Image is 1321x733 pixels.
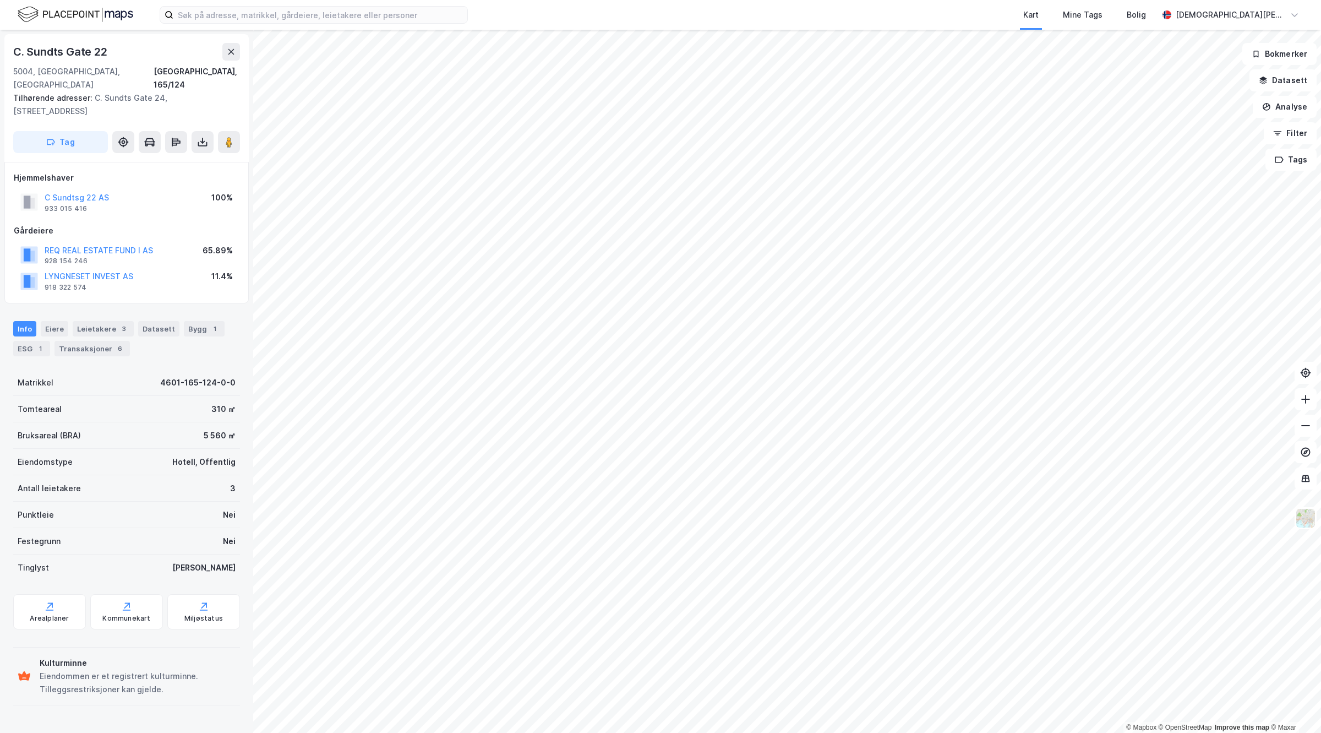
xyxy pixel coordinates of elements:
div: C. Sundts Gate 22 [13,43,110,61]
div: ESG [13,341,50,356]
div: Antall leietakere [18,482,81,495]
div: 3 [118,323,129,334]
iframe: Chat Widget [1266,680,1321,733]
div: Arealplaner [30,614,69,623]
div: Eiere [41,321,68,336]
div: Mine Tags [1063,8,1102,21]
button: Tag [13,131,108,153]
div: Bruksareal (BRA) [18,429,81,442]
div: 933 015 416 [45,204,87,213]
div: 11.4% [211,270,233,283]
div: [PERSON_NAME] [172,561,236,574]
div: 4601-165-124-0-0 [160,376,236,389]
div: Nei [223,535,236,548]
input: Søk på adresse, matrikkel, gårdeiere, leietakere eller personer [173,7,467,23]
div: Punktleie [18,508,54,522]
div: Info [13,321,36,336]
div: C. Sundts Gate 24, [STREET_ADDRESS] [13,91,231,118]
div: 918 322 574 [45,283,86,292]
div: Kart [1023,8,1039,21]
div: Bygg [184,321,225,336]
div: 1 [35,343,46,354]
div: 6 [114,343,125,354]
div: Bolig [1127,8,1146,21]
div: Matrikkel [18,376,53,389]
div: [DEMOGRAPHIC_DATA][PERSON_NAME] [1176,8,1286,21]
button: Bokmerker [1242,43,1317,65]
img: logo.f888ab2527a4732fd821a326f86c7f29.svg [18,5,133,24]
div: [GEOGRAPHIC_DATA], 165/124 [154,65,240,91]
div: Kulturminne [40,656,236,670]
div: Kommunekart [102,614,150,623]
button: Datasett [1249,69,1317,91]
span: Tilhørende adresser: [13,93,95,102]
div: Tomteareal [18,403,62,416]
div: Festegrunn [18,535,61,548]
div: Eiendomstype [18,455,73,469]
div: Nei [223,508,236,522]
div: Eiendommen er et registrert kulturminne. Tilleggsrestriksjoner kan gjelde. [40,670,236,696]
div: Hotell, Offentlig [172,455,236,469]
div: Tinglyst [18,561,49,574]
div: 310 ㎡ [211,403,236,416]
div: Leietakere [73,321,134,336]
a: Mapbox [1126,724,1156,731]
div: Miljøstatus [184,614,223,623]
button: Analyse [1253,96,1317,118]
div: 100% [211,191,233,204]
button: Tags [1265,149,1317,171]
a: Improve this map [1215,724,1269,731]
a: OpenStreetMap [1159,724,1212,731]
div: Gårdeiere [14,224,239,237]
img: Z [1295,508,1316,529]
div: 5 560 ㎡ [204,429,236,442]
div: Hjemmelshaver [14,171,239,184]
div: 1 [209,323,220,334]
div: 65.89% [203,244,233,257]
div: Transaksjoner [54,341,130,356]
div: 3 [230,482,236,495]
button: Filter [1264,122,1317,144]
div: 5004, [GEOGRAPHIC_DATA], [GEOGRAPHIC_DATA] [13,65,154,91]
div: Datasett [138,321,179,336]
div: 928 154 246 [45,257,88,265]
